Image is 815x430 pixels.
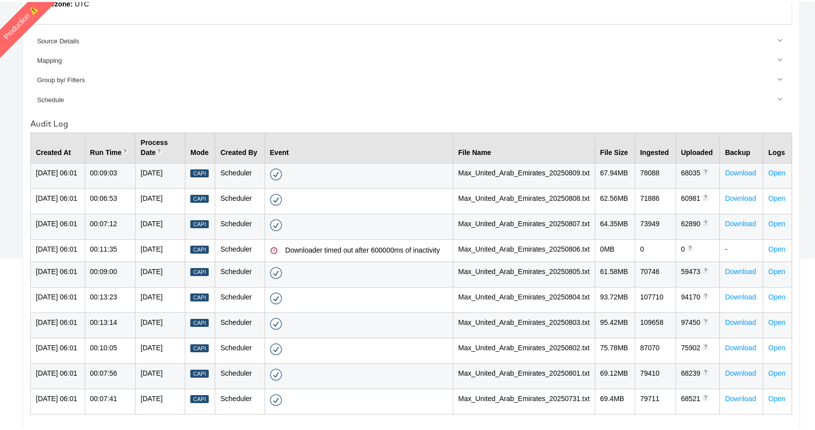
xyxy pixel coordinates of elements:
a: Download [725,291,756,299]
a: Open [768,316,785,324]
td: Scheduler [215,260,265,285]
td: 64.35 MB [595,212,635,237]
td: [DATE] [136,387,185,412]
td: 75.78 MB [595,336,635,361]
td: 79410 [635,361,676,387]
td: 70746 [635,260,676,285]
td: 69.4 MB [595,387,635,412]
td: [DATE] 06:01 [31,186,85,212]
div: Group by/ Filters [37,74,787,83]
td: 97450 [676,310,719,336]
a: Open [768,393,785,401]
td: Scheduler [215,310,265,336]
a: Schedule [30,88,792,108]
a: Mapping [30,49,792,69]
th: Created At [31,131,85,161]
td: [DATE] [136,237,185,260]
td: 79711 [635,387,676,412]
td: 68239 [676,361,719,387]
a: Download [725,218,756,226]
td: [DATE] 06:01 [31,336,85,361]
div: Capi [190,244,209,252]
td: 00:07:12 [85,212,136,237]
td: [DATE] 06:01 [31,161,85,186]
td: 00:13:14 [85,310,136,336]
th: Created By [215,131,265,161]
th: Event [265,131,453,161]
td: [DATE] 06:01 [31,212,85,237]
td: Scheduler [215,285,265,310]
a: Open [768,192,785,200]
td: Max_United_Arab_Emirates_20250805.txt [453,260,595,285]
div: Capi [190,342,209,351]
td: [DATE] [136,260,185,285]
td: - [720,237,763,260]
td: 00:10:05 [85,336,136,361]
td: 61.58 MB [595,260,635,285]
a: Open [768,167,785,175]
th: Uploaded [676,131,719,161]
th: Mode [185,131,215,161]
td: Max_United_Arab_Emirates_20250809.txt [453,161,595,186]
td: 00:09:03 [85,161,136,186]
td: 87070 [635,336,676,361]
div: Mapping [37,54,787,64]
td: [DATE] 06:01 [31,285,85,310]
td: [DATE] [136,161,185,186]
td: [DATE] 06:01 [31,310,85,336]
th: File Name [453,131,595,161]
a: Download [725,316,756,324]
th: File Size [595,131,635,161]
td: 67.94 MB [595,161,635,186]
div: Capi [190,393,209,402]
td: [DATE] 06:01 [31,361,85,387]
div: Source Details [37,35,787,44]
div: Capi [190,291,209,300]
td: 00:07:41 [85,387,136,412]
td: Scheduler [215,186,265,212]
td: 60981 [676,186,719,212]
a: Download [725,367,756,375]
a: Download [725,342,756,350]
td: 68035 [676,161,719,186]
td: 93.72 MB [595,285,635,310]
td: 69.12 MB [595,361,635,387]
div: Audit Log [30,116,792,128]
td: Scheduler [215,387,265,412]
th: Logs [763,131,792,161]
a: Open [768,218,785,226]
td: Max_United_Arab_Emirates_20250808.txt [453,186,595,212]
a: Open [768,291,785,299]
td: 95.42 MB [595,310,635,336]
a: Download [725,167,756,175]
td: 107710 [635,285,676,310]
a: Download [725,266,756,274]
td: Scheduler [215,212,265,237]
td: Max_United_Arab_Emirates_20250804.txt [453,285,595,310]
td: 00:11:35 [85,237,136,260]
td: Max_United_Arab_Emirates_20250806.txt [453,237,595,260]
td: 62890 [676,212,719,237]
a: Open [768,243,785,251]
td: [DATE] [136,336,185,361]
td: Scheduler [215,336,265,361]
div: Capi [190,193,209,201]
td: [DATE] 06:01 [31,387,85,412]
div: Schedule [37,94,787,103]
td: 73949 [635,212,676,237]
a: Download [725,393,756,401]
td: 75902 [676,336,719,361]
td: 109658 [635,310,676,336]
th: Ingested [635,131,676,161]
td: [DATE] 06:01 [31,260,85,285]
td: Max_United_Arab_Emirates_20250803.txt [453,310,595,336]
td: 00:09:00 [85,260,136,285]
td: 71886 [635,186,676,212]
td: Max_United_Arab_Emirates_20250731.txt [453,387,595,412]
td: 0 [676,237,719,260]
td: 62.56 MB [595,186,635,212]
td: [DATE] [136,310,185,336]
div: Capi [190,368,209,376]
td: 68521 [676,387,719,412]
td: Max_United_Arab_Emirates_20250802.txt [453,336,595,361]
